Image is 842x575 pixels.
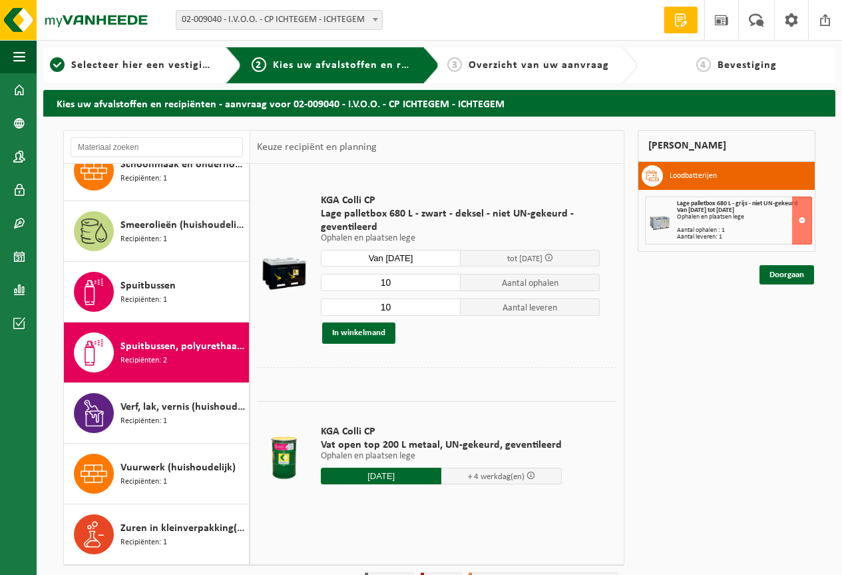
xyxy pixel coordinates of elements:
[120,415,167,428] span: Recipiënten: 1
[322,322,395,344] button: In winkelmand
[120,173,167,185] span: Recipiënten: 1
[120,338,246,354] span: Spuitbussen, polyurethaan (PU)
[120,157,246,173] span: Schoonmaak en onderhoudsmiddelen (huishoudelijk)
[759,265,814,285] a: Doorgaan
[321,207,600,234] span: Lage palletbox 680 L - zwart - deksel - niet UN-gekeurd - geventileerd
[120,233,167,246] span: Recipiënten: 1
[64,444,250,504] button: Vuurwerk (huishoudelijk) Recipiënten: 1
[321,468,441,484] input: Selecteer datum
[120,460,236,476] span: Vuurwerk (huishoudelijk)
[638,130,816,162] div: [PERSON_NAME]
[321,452,562,461] p: Ophalen en plaatsen lege
[50,57,215,73] a: 1Selecteer hier een vestiging
[64,141,250,201] button: Schoonmaak en onderhoudsmiddelen (huishoudelijk) Recipiënten: 1
[468,472,525,481] span: + 4 werkdag(en)
[252,57,266,72] span: 2
[120,399,246,415] span: Verf, lak, vernis (huishoudelijk)
[321,234,600,243] p: Ophalen en plaatsen lege
[677,200,797,207] span: Lage palletbox 680 L - grijs - niet UN-gekeurd
[64,504,250,564] button: Zuren in kleinverpakking(huishoudelijk) Recipiënten: 1
[696,57,711,72] span: 4
[469,60,609,71] span: Overzicht van uw aanvraag
[64,322,250,383] button: Spuitbussen, polyurethaan (PU) Recipiënten: 2
[64,383,250,444] button: Verf, lak, vernis (huishoudelijk) Recipiënten: 1
[50,57,65,72] span: 1
[461,274,600,291] span: Aantal ophalen
[71,137,243,157] input: Materiaal zoeken
[176,11,382,29] span: 02-009040 - I.V.O.O. - CP ICHTEGEM - ICHTEGEM
[176,10,383,30] span: 02-009040 - I.V.O.O. - CP ICHTEGEM - ICHTEGEM
[677,234,812,241] div: Aantal leveren: 1
[120,278,176,294] span: Spuitbussen
[250,131,383,164] div: Keuze recipiënt en planning
[120,536,167,549] span: Recipiënten: 1
[120,217,246,233] span: Smeerolieën (huishoudelijk, kleinverpakking)
[120,294,167,306] span: Recipiënten: 1
[120,520,246,536] span: Zuren in kleinverpakking(huishoudelijk)
[677,227,812,234] div: Aantal ophalen : 1
[321,425,562,438] span: KGA Colli CP
[120,476,167,488] span: Recipiënten: 1
[447,57,462,72] span: 3
[71,60,215,71] span: Selecteer hier een vestiging
[677,214,812,221] div: Ophalen en plaatsen lege
[64,262,250,322] button: Spuitbussen Recipiënten: 1
[677,207,734,214] strong: Van [DATE] tot [DATE]
[321,250,461,267] input: Selecteer datum
[64,201,250,262] button: Smeerolieën (huishoudelijk, kleinverpakking) Recipiënten: 1
[507,255,542,263] span: tot [DATE]
[321,194,600,207] span: KGA Colli CP
[43,90,835,116] h2: Kies uw afvalstoffen en recipiënten - aanvraag voor 02-009040 - I.V.O.O. - CP ICHTEGEM - ICHTEGEM
[718,60,777,71] span: Bevestiging
[670,165,717,187] h3: Loodbatterijen
[321,438,562,452] span: Vat open top 200 L metaal, UN-gekeurd, geventileerd
[461,298,600,316] span: Aantal leveren
[273,60,456,71] span: Kies uw afvalstoffen en recipiënten
[120,354,167,367] span: Recipiënten: 2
